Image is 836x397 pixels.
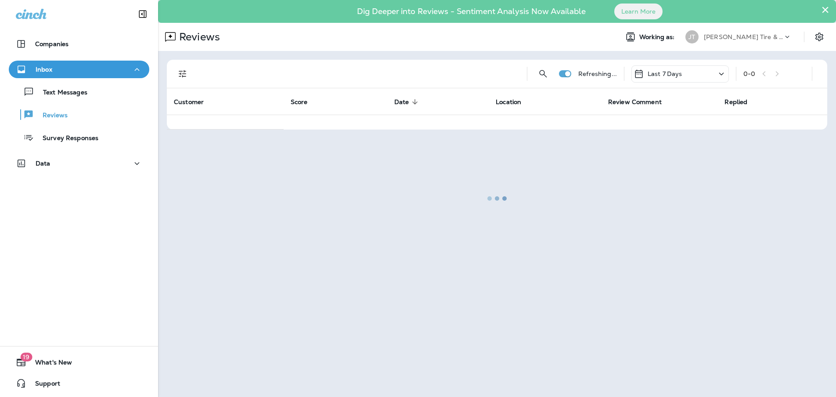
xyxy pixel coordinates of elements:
[34,134,98,143] p: Survey Responses
[34,89,87,97] p: Text Messages
[9,105,149,124] button: Reviews
[36,160,50,167] p: Data
[34,112,68,120] p: Reviews
[130,5,155,23] button: Collapse Sidebar
[9,35,149,53] button: Companies
[9,155,149,172] button: Data
[9,354,149,371] button: 19What's New
[36,66,52,73] p: Inbox
[26,380,60,390] span: Support
[20,353,32,361] span: 19
[35,40,68,47] p: Companies
[26,359,72,369] span: What's New
[9,61,149,78] button: Inbox
[9,128,149,147] button: Survey Responses
[9,83,149,101] button: Text Messages
[9,375,149,392] button: Support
